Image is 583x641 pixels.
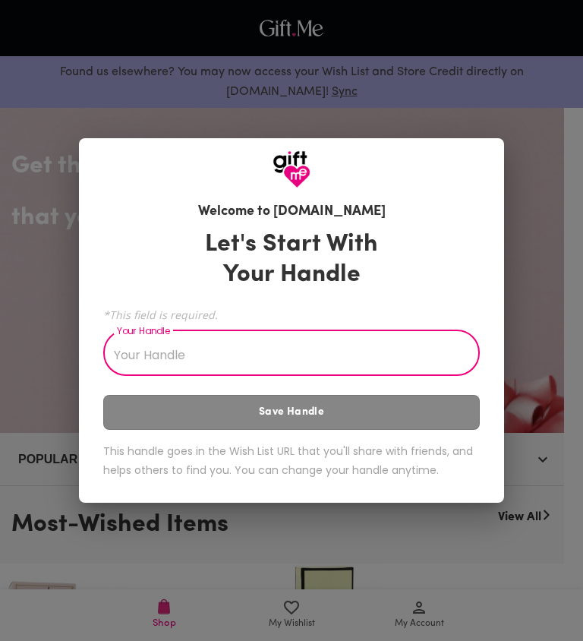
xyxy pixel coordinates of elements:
[186,229,397,290] h3: Let's Start With Your Handle
[198,202,386,223] h6: Welcome to [DOMAIN_NAME]
[273,150,310,188] img: GiftMe Logo
[103,333,463,376] input: Your Handle
[103,308,480,322] span: *This field is required.
[103,442,480,479] h6: This handle goes in the Wish List URL that you'll share with friends, and helps others to find yo...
